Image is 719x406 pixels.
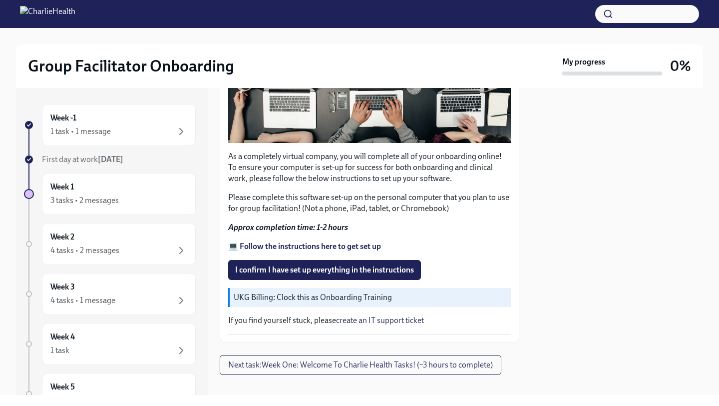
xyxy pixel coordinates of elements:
[24,273,196,315] a: Week 34 tasks • 1 message
[50,381,75,392] h6: Week 5
[228,151,511,184] p: As a completely virtual company, you will complete all of your onboarding online! To ensure your ...
[228,222,348,232] strong: Approx completion time: 1-2 hours
[50,231,74,242] h6: Week 2
[562,56,605,67] strong: My progress
[228,192,511,214] p: Please complete this software set-up on the personal computer that you plan to use for group faci...
[228,315,511,326] p: If you find yourself stuck, please
[50,245,119,256] div: 4 tasks • 2 messages
[234,292,507,303] p: UKG Billing: Clock this as Onboarding Training
[50,295,115,306] div: 4 tasks • 1 message
[50,331,75,342] h6: Week 4
[670,57,691,75] h3: 0%
[50,181,74,192] h6: Week 1
[50,345,69,356] div: 1 task
[50,281,75,292] h6: Week 3
[50,195,119,206] div: 3 tasks • 2 messages
[28,56,234,76] h2: Group Facilitator Onboarding
[24,104,196,146] a: Week -11 task • 1 message
[42,154,123,164] span: First day at work
[24,173,196,215] a: Week 13 tasks • 2 messages
[228,260,421,280] button: I confirm I have set up everything in the instructions
[24,323,196,365] a: Week 41 task
[98,154,123,164] strong: [DATE]
[50,112,76,123] h6: Week -1
[235,265,414,275] span: I confirm I have set up everything in the instructions
[336,315,424,325] a: create an IT support ticket
[228,241,381,251] a: 💻 Follow the instructions here to get set up
[220,355,501,375] button: Next task:Week One: Welcome To Charlie Health Tasks! (~3 hours to complete)
[50,126,111,137] div: 1 task • 1 message
[24,223,196,265] a: Week 24 tasks • 2 messages
[228,360,493,370] span: Next task : Week One: Welcome To Charlie Health Tasks! (~3 hours to complete)
[20,6,75,22] img: CharlieHealth
[24,154,196,165] a: First day at work[DATE]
